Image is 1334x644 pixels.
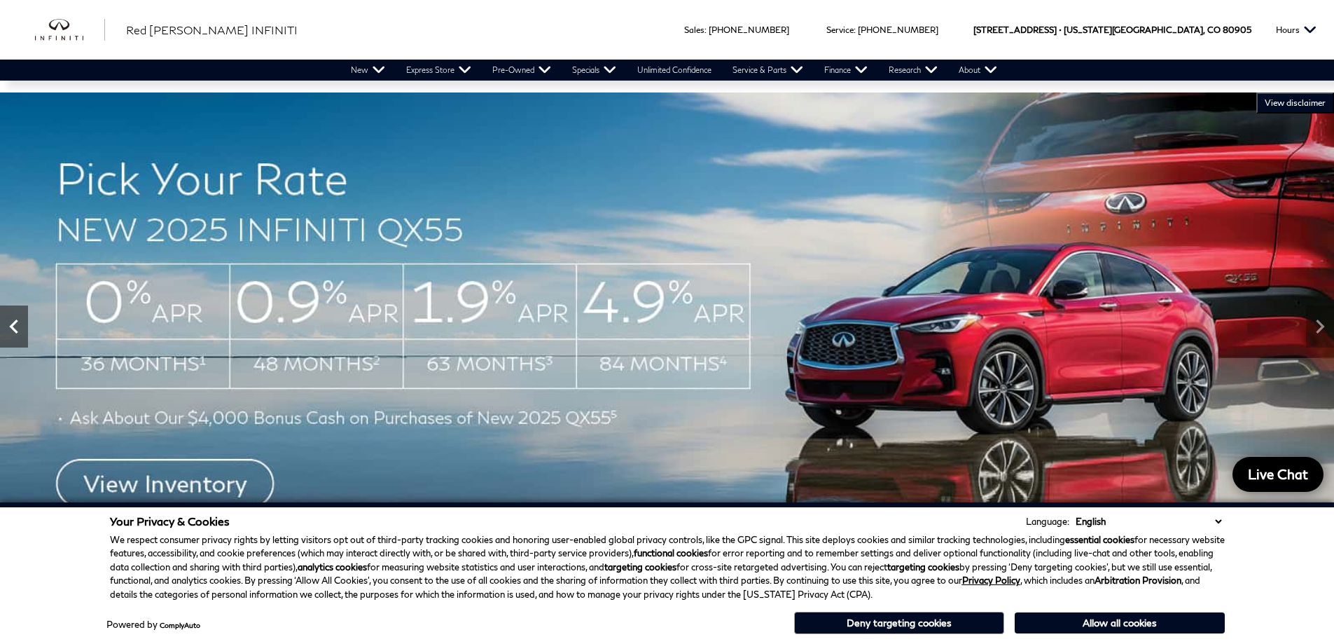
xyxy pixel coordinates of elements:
[35,19,105,41] a: infiniti
[126,23,298,36] span: Red [PERSON_NAME] INFINITI
[948,60,1008,81] a: About
[709,25,789,35] a: [PHONE_NUMBER]
[634,547,708,559] strong: functional cookies
[110,533,1225,602] p: We respect consumer privacy rights by letting visitors opt out of third-party tracking cookies an...
[858,25,938,35] a: [PHONE_NUMBER]
[340,60,1008,81] nav: Main Navigation
[627,60,722,81] a: Unlimited Confidence
[340,60,396,81] a: New
[887,561,959,573] strong: targeting cookies
[814,60,878,81] a: Finance
[562,60,627,81] a: Specials
[35,19,105,41] img: INFINITI
[722,60,814,81] a: Service & Parts
[160,621,200,629] a: ComplyAuto
[854,25,856,35] span: :
[962,575,1020,586] a: Privacy Policy
[1095,575,1181,586] strong: Arbitration Provision
[1072,514,1225,528] select: Language Select
[1306,306,1334,348] div: Next
[878,60,948,81] a: Research
[794,612,1004,634] button: Deny targeting cookies
[1065,534,1134,545] strong: essential cookies
[1015,612,1225,633] button: Allow all cookies
[1265,97,1326,109] span: VIEW DISCLAIMER
[126,22,298,39] a: Red [PERSON_NAME] INFINITI
[1232,457,1323,492] a: Live Chat
[1241,465,1315,483] span: Live Chat
[110,514,230,528] span: Your Privacy & Cookies
[973,25,1251,35] a: [STREET_ADDRESS] • [US_STATE][GEOGRAPHIC_DATA], CO 80905
[826,25,854,35] span: Service
[298,561,367,573] strong: analytics cookies
[396,60,482,81] a: Express Store
[684,25,704,35] span: Sales
[704,25,707,35] span: :
[106,620,200,629] div: Powered by
[482,60,562,81] a: Pre-Owned
[1026,517,1069,526] div: Language:
[604,561,676,573] strong: targeting cookies
[1256,93,1334,114] button: VIEW DISCLAIMER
